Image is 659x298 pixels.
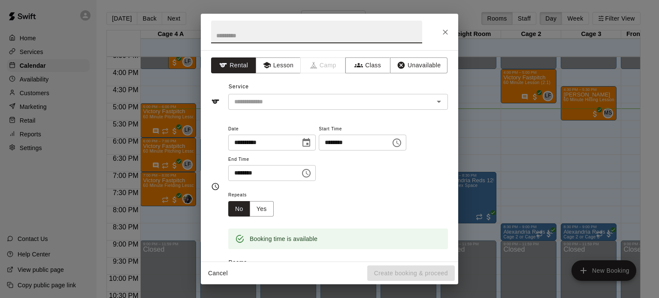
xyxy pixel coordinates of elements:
button: Unavailable [390,57,447,73]
span: Rooms [229,259,247,265]
span: Repeats [228,190,281,201]
button: No [228,201,250,217]
span: Start Time [319,123,406,135]
button: Rental [211,57,256,73]
button: Choose date, selected date is Sep 19, 2025 [298,134,315,151]
button: Choose time, selected time is 7:00 PM [388,134,405,151]
div: Booking time is available [250,231,317,247]
button: Cancel [204,265,232,281]
button: Lesson [256,57,301,73]
span: End Time [228,154,316,166]
svg: Service [211,97,220,106]
button: Class [345,57,390,73]
button: Remove all [414,259,448,272]
button: Add all [387,259,414,272]
svg: Timing [211,182,220,191]
span: Service [229,84,249,90]
span: Date [228,123,316,135]
button: Close [438,24,453,40]
div: outlined button group [228,201,274,217]
span: Camps can only be created in the Services page [301,57,346,73]
button: Choose time, selected time is 7:30 PM [298,165,315,182]
button: Yes [250,201,274,217]
button: Open [433,96,445,108]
